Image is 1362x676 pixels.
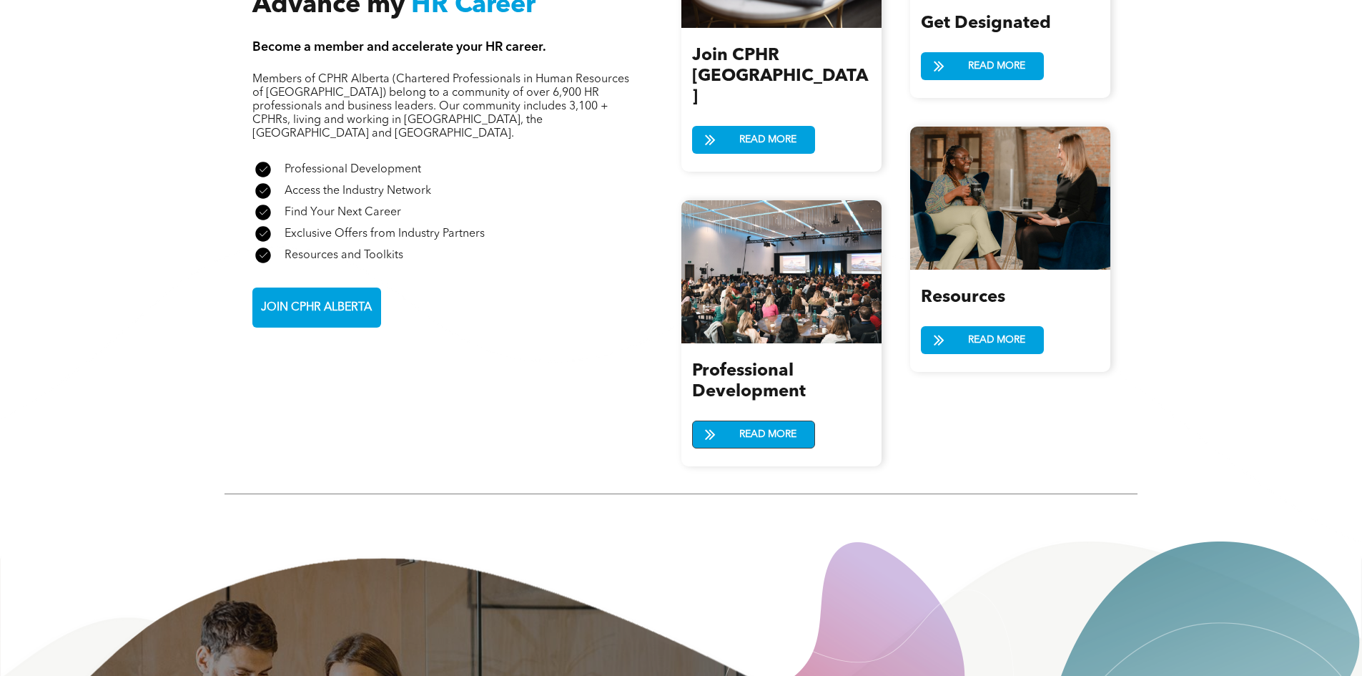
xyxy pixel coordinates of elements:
[285,228,485,240] span: Exclusive Offers from Industry Partners
[734,127,801,153] span: READ MORE
[692,126,815,154] a: READ MORE
[921,52,1044,80] a: READ MORE
[921,289,1005,306] span: Resources
[252,288,381,328] a: JOIN CPHR ALBERTA
[692,47,868,106] span: Join CPHR [GEOGRAPHIC_DATA]
[921,15,1051,32] span: Get Designated
[921,326,1044,354] a: READ MORE
[963,327,1030,353] span: READ MORE
[256,294,377,322] span: JOIN CPHR ALBERTA
[285,164,421,175] span: Professional Development
[285,207,401,218] span: Find Your Next Career
[285,250,403,261] span: Resources and Toolkits
[252,41,546,54] span: Become a member and accelerate your HR career.
[692,363,806,401] span: Professional Development
[734,421,801,448] span: READ MORE
[252,74,629,139] span: Members of CPHR Alberta (Chartered Professionals in Human Resources of [GEOGRAPHIC_DATA]) belong ...
[692,421,815,449] a: READ MORE
[963,53,1030,79] span: READ MORE
[285,185,431,197] span: Access the Industry Network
